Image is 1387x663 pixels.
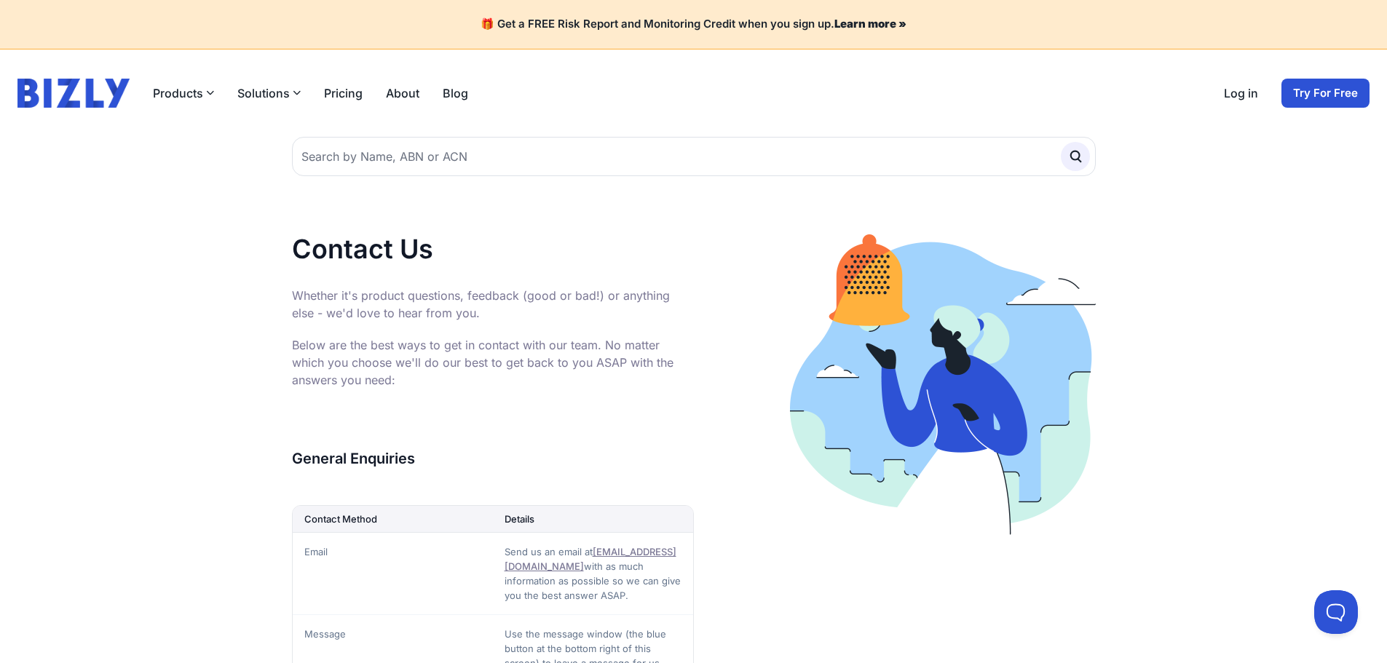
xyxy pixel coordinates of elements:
[293,532,493,614] td: Email
[292,287,694,322] p: Whether it's product questions, feedback (good or bad!) or anything else - we'd love to hear from...
[153,84,214,102] button: Products
[292,137,1096,176] input: Search by Name, ABN or ACN
[505,546,676,572] a: [EMAIL_ADDRESS][DOMAIN_NAME]
[443,84,468,102] a: Blog
[292,234,694,263] h1: Contact Us
[293,506,493,533] th: Contact Method
[237,84,301,102] button: Solutions
[1314,590,1358,634] iframe: Toggle Customer Support
[386,84,419,102] a: About
[292,336,694,389] p: Below are the best ways to get in contact with our team. No matter which you choose we'll do our ...
[1224,84,1258,102] a: Log in
[324,84,363,102] a: Pricing
[493,506,693,533] th: Details
[17,17,1370,31] h4: 🎁 Get a FREE Risk Report and Monitoring Credit when you sign up.
[1281,79,1370,108] a: Try For Free
[493,532,693,614] td: Send us an email at with as much information as possible so we can give you the best answer ASAP.
[292,447,694,470] h3: General Enquiries
[834,17,906,31] a: Learn more »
